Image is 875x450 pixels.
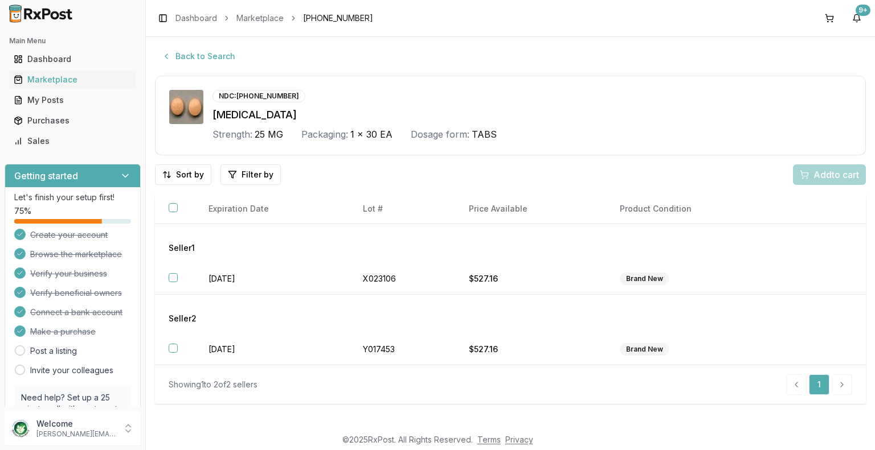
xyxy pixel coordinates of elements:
[9,110,136,131] a: Purchases
[786,374,852,395] nav: pagination
[169,242,195,254] span: Seller 1
[477,435,501,444] a: Terms
[36,418,116,430] p: Welcome
[30,268,107,279] span: Verify your business
[505,435,533,444] a: Privacy
[5,112,141,130] button: Purchases
[14,94,132,106] div: My Posts
[14,115,132,126] div: Purchases
[14,135,132,147] div: Sales
[14,205,31,217] span: 75 %
[195,263,349,295] td: [DATE]
[30,345,77,357] a: Post a listing
[195,194,349,224] th: Expiration Date
[848,9,866,27] button: 9+
[9,131,136,151] a: Sales
[9,90,136,110] a: My Posts
[30,326,96,337] span: Make a purchase
[303,13,373,24] span: [PHONE_NUMBER]
[469,344,592,355] div: $527.16
[155,46,242,67] button: Back to Search
[856,5,870,16] div: 9+
[30,229,108,241] span: Create your account
[11,419,30,437] img: User avatar
[169,379,257,390] div: Showing 1 to 2 of 2 sellers
[301,127,348,141] div: Packaging:
[169,313,197,324] span: Seller 2
[195,334,349,365] td: [DATE]
[5,50,141,68] button: Dashboard
[5,71,141,89] button: Marketplace
[809,374,829,395] a: 1
[9,49,136,69] a: Dashboard
[220,164,281,185] button: Filter by
[21,392,124,426] p: Need help? Set up a 25 minute call with our team to set up.
[236,13,284,24] a: Marketplace
[175,13,217,24] a: Dashboard
[9,69,136,90] a: Marketplace
[169,90,203,124] img: Januvia 25 MG TABS
[36,430,116,439] p: [PERSON_NAME][EMAIL_ADDRESS][DOMAIN_NAME]
[620,343,669,356] div: Brand New
[472,127,497,141] span: TABS
[349,263,455,295] td: X023106
[620,273,669,285] div: Brand New
[411,127,469,141] div: Dosage form:
[349,194,455,224] th: Lot #
[212,107,852,123] div: [MEDICAL_DATA]
[14,169,78,183] h3: Getting started
[175,13,373,24] nav: breadcrumb
[30,249,122,260] span: Browse the marketplace
[30,365,113,376] a: Invite your colleagues
[14,74,132,85] div: Marketplace
[5,91,141,109] button: My Posts
[30,287,122,299] span: Verify beneficial owners
[9,36,136,46] h2: Main Menu
[350,127,392,141] span: 1 x 30 EA
[176,169,204,180] span: Sort by
[255,127,283,141] span: 25 MG
[455,194,606,224] th: Price Available
[349,334,455,365] td: Y017453
[606,194,780,224] th: Product Condition
[30,307,122,318] span: Connect a bank account
[155,164,211,185] button: Sort by
[14,192,131,203] p: Let's finish your setup first!
[212,127,252,141] div: Strength:
[242,169,273,180] span: Filter by
[5,5,77,23] img: RxPost Logo
[212,90,305,102] div: NDC: [PHONE_NUMBER]
[469,273,592,284] div: $527.16
[14,53,132,65] div: Dashboard
[5,132,141,150] button: Sales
